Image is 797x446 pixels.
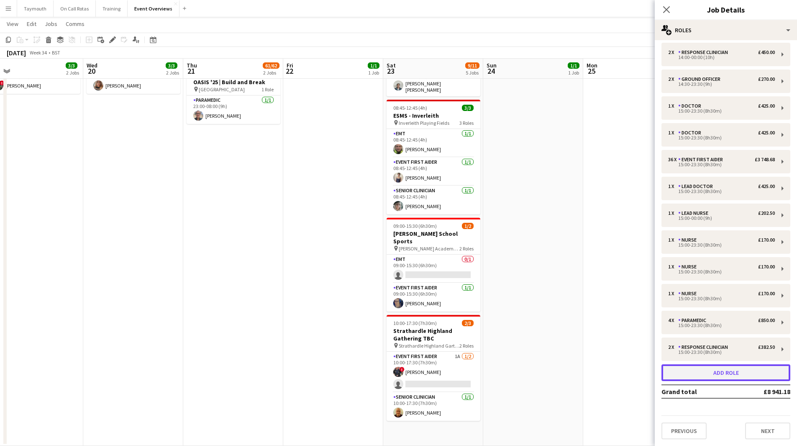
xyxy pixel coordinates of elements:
[87,62,97,69] span: Wed
[28,49,49,56] span: Week 34
[758,344,775,350] div: £382.50
[668,243,775,247] div: 15:00-23:30 (8h30m)
[387,129,480,157] app-card-role: EMT1/108:45-12:45 (4h)[PERSON_NAME]
[758,237,775,243] div: £170.00
[668,162,775,167] div: 15:00-23:30 (8h30m)
[678,49,731,55] div: Response Clinician
[287,62,293,69] span: Fri
[7,20,18,28] span: View
[758,183,775,189] div: £425.00
[668,103,678,109] div: 1 x
[668,55,775,59] div: 14:00-00:00 (10h)
[758,291,775,296] div: £170.00
[199,86,245,93] span: [GEOGRAPHIC_DATA]
[385,66,396,76] span: 23
[485,66,497,76] span: 24
[487,62,497,69] span: Sun
[393,105,427,111] span: 08:45-12:45 (4h)
[668,317,678,323] div: 4 x
[462,320,474,326] span: 2/3
[41,18,61,29] a: Jobs
[668,344,678,350] div: 2 x
[27,20,36,28] span: Edit
[668,291,678,296] div: 1 x
[166,62,177,69] span: 3/3
[587,62,597,69] span: Mon
[263,70,279,76] div: 2 Jobs
[678,291,700,296] div: Nurse
[187,78,280,86] h3: OASIS '25 | Build and Break
[368,62,379,69] span: 1/1
[387,218,480,312] app-job-card: 09:00-15:30 (6h30m)1/2[PERSON_NAME] School Sports [PERSON_NAME] Academy Playing Fields2 RolesEMT0...
[678,317,710,323] div: Paramedic
[3,18,22,29] a: View
[7,49,26,57] div: [DATE]
[128,0,179,17] button: Event Overviews
[387,65,480,96] app-card-role: Event First Aider1/108:15-12:15 (4h)[PERSON_NAME] [PERSON_NAME]
[368,70,379,76] div: 1 Job
[387,62,396,69] span: Sat
[668,237,678,243] div: 1 x
[387,327,480,342] h3: Strathardle Highland Gathering TBC
[668,82,775,86] div: 14:30-23:30 (9h)
[678,183,716,189] div: Lead Doctor
[655,4,797,15] h3: Job Details
[387,315,480,421] app-job-card: 10:00-17:30 (7h30m)2/3Strathardle Highland Gathering TBC Strathardle Highland Garthering2 RolesEv...
[459,343,474,349] span: 2 Roles
[668,350,775,354] div: 15:00-23:30 (8h30m)
[465,62,479,69] span: 9/11
[387,112,480,119] h3: ESMS - Inverleith
[23,18,40,29] a: Edit
[668,157,678,162] div: 36 x
[668,136,775,140] div: 15:00-23:30 (8h30m)
[187,95,280,124] app-card-role: Paramedic1/123:00-08:00 (9h)[PERSON_NAME]
[661,364,790,381] button: Add role
[387,100,480,214] app-job-card: 08:45-12:45 (4h)3/3ESMS - Inverleith Inverleith Playing Fields3 RolesEMT1/108:45-12:45 (4h)[PERSO...
[52,49,60,56] div: BST
[668,109,775,113] div: 15:00-23:30 (8h30m)
[96,0,128,17] button: Training
[45,20,57,28] span: Jobs
[66,62,77,69] span: 3/3
[758,210,775,216] div: £202.50
[387,230,480,245] h3: [PERSON_NAME] School Sports
[758,49,775,55] div: £450.00
[187,66,280,124] app-job-card: 23:00-08:00 (9h) (Fri)1/1OASIS '25 | Build and Break [GEOGRAPHIC_DATA]1 RoleParamedic1/123:00-08:...
[399,120,449,126] span: Inverleith Playing Fields
[678,344,731,350] div: Response Clinician
[678,103,705,109] div: Doctor
[387,283,480,312] app-card-role: Event First Aider1/109:00-15:30 (6h30m)[PERSON_NAME]
[745,423,790,439] button: Next
[668,189,775,193] div: 15:00-23:30 (8h30m)
[668,76,678,82] div: 2 x
[87,65,180,94] app-card-role: First Aid Lead1/108:00-18:00 (10h)[PERSON_NAME]
[393,223,437,229] span: 09:00-15:30 (6h30m)
[661,423,707,439] button: Previous
[678,210,712,216] div: Lead Nurse
[585,66,597,76] span: 25
[387,186,480,214] app-card-role: Senior Clinician1/108:45-12:45 (4h)[PERSON_NAME]
[668,270,775,274] div: 15:00-23:30 (8h30m)
[66,70,79,76] div: 2 Jobs
[655,20,797,40] div: Roles
[459,120,474,126] span: 3 Roles
[668,216,775,220] div: 15:00-00:00 (9h)
[758,317,775,323] div: £850.00
[678,130,705,136] div: Doctor
[462,105,474,111] span: 3/3
[285,66,293,76] span: 22
[261,86,274,93] span: 1 Role
[62,18,88,29] a: Comms
[668,130,678,136] div: 1 x
[466,70,479,76] div: 5 Jobs
[758,103,775,109] div: £425.00
[387,392,480,421] app-card-role: Senior Clinician1/110:00-17:30 (7h30m)[PERSON_NAME]
[85,66,97,76] span: 20
[758,130,775,136] div: £425.00
[387,352,480,392] app-card-role: Event First Aider1A1/210:00-17:30 (7h30m)![PERSON_NAME]
[661,385,738,398] td: Grand total
[387,255,480,283] app-card-role: EMT0/109:00-15:30 (6h30m)
[66,20,85,28] span: Comms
